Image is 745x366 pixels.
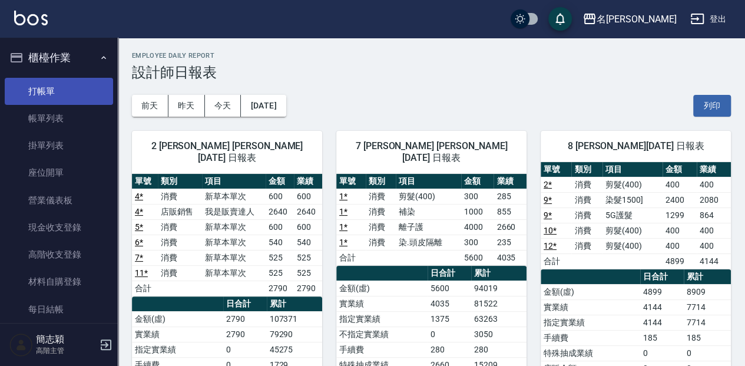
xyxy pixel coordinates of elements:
td: 不指定實業績 [336,327,428,342]
td: 店販銷售 [158,204,203,219]
td: 合計 [541,253,572,269]
th: 項目 [202,174,266,189]
td: 剪髮(400) [602,238,663,253]
th: 類別 [366,174,395,189]
td: 4144 [697,253,731,269]
td: 2400 [663,192,697,207]
td: 指定實業績 [336,311,428,327]
td: 285 [494,189,527,204]
td: 600 [266,189,294,204]
td: 525 [266,265,294,281]
button: 登出 [686,8,731,30]
th: 類別 [571,162,602,177]
td: 7714 [684,299,731,315]
td: 300 [461,235,494,250]
td: 消費 [571,223,602,238]
td: 4035 [428,296,471,311]
td: 94019 [471,281,527,296]
button: 櫃檯作業 [5,42,113,73]
td: 合計 [132,281,158,296]
td: 300 [461,189,494,204]
td: 280 [428,342,471,357]
th: 金額 [663,162,697,177]
td: 107371 [267,311,322,327]
td: 實業績 [132,327,223,342]
button: 今天 [205,95,241,117]
td: 5600 [461,250,494,265]
td: 指定實業績 [132,342,223,357]
td: 消費 [158,250,203,265]
td: 金額(虛) [336,281,428,296]
td: 525 [294,250,322,265]
td: 新草本單次 [202,235,266,250]
td: 特殊抽成業績 [541,345,640,361]
td: 2790 [223,311,266,327]
td: 消費 [571,238,602,253]
td: 新草本單次 [202,250,266,265]
td: 2660 [494,219,527,235]
th: 業績 [697,162,731,177]
td: 8909 [684,284,731,299]
td: 400 [697,177,731,192]
td: 消費 [571,192,602,207]
td: 消費 [158,219,203,235]
a: 打帳單 [5,78,113,105]
th: 日合計 [640,269,684,285]
td: 81522 [471,296,527,311]
button: 昨天 [168,95,205,117]
td: 消費 [366,204,395,219]
td: 消費 [158,265,203,281]
td: 400 [663,223,697,238]
td: 0 [684,345,731,361]
span: 8 [PERSON_NAME][DATE] 日報表 [555,140,717,152]
td: 400 [697,223,731,238]
td: 手續費 [541,330,640,345]
td: 實業績 [541,299,640,315]
td: 600 [266,219,294,235]
th: 金額 [461,174,494,189]
td: 2790 [223,327,266,342]
td: 金額(虛) [132,311,223,327]
a: 現金收支登錄 [5,214,113,241]
td: 新草本單次 [202,189,266,204]
td: 補染 [396,204,461,219]
img: Logo [14,11,48,25]
a: 帳單列表 [5,105,113,132]
a: 掛單列表 [5,132,113,159]
th: 項目 [602,162,663,177]
td: 1299 [663,207,697,223]
td: 5G護髮 [602,207,663,223]
td: 400 [663,238,697,253]
button: save [548,7,572,31]
td: 4035 [494,250,527,265]
th: 類別 [158,174,203,189]
th: 單號 [336,174,366,189]
td: 2790 [294,281,322,296]
td: 消費 [366,189,395,204]
td: 染.頭皮隔離 [396,235,461,250]
td: 消費 [158,235,203,250]
td: 4000 [461,219,494,235]
td: 0 [640,345,684,361]
h5: 簡志穎 [36,334,96,345]
td: 3050 [471,327,527,342]
a: 排班表 [5,323,113,350]
table: a dense table [541,162,731,269]
td: 實業績 [336,296,428,311]
a: 材料自購登錄 [5,268,113,295]
td: 消費 [571,207,602,223]
td: 600 [294,189,322,204]
button: 前天 [132,95,168,117]
button: [DATE] [241,95,286,117]
td: 4899 [640,284,684,299]
td: 855 [494,204,527,219]
td: 0 [223,342,266,357]
td: 2640 [294,204,322,219]
td: 2640 [266,204,294,219]
td: 185 [640,330,684,345]
td: 消費 [158,189,203,204]
td: 185 [684,330,731,345]
th: 累計 [267,296,322,312]
td: 2080 [697,192,731,207]
button: 名[PERSON_NAME] [578,7,681,31]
